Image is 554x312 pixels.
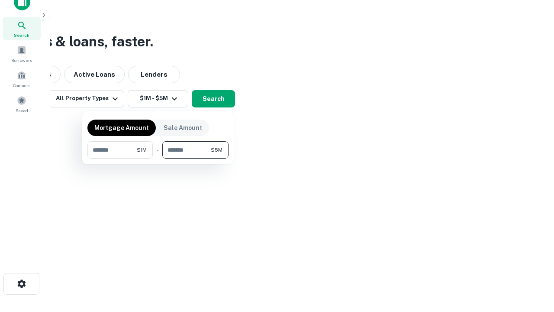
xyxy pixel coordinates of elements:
[137,146,147,154] span: $1M
[164,123,202,133] p: Sale Amount
[211,146,222,154] span: $5M
[94,123,149,133] p: Mortgage Amount
[511,243,554,284] iframe: Chat Widget
[156,141,159,159] div: -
